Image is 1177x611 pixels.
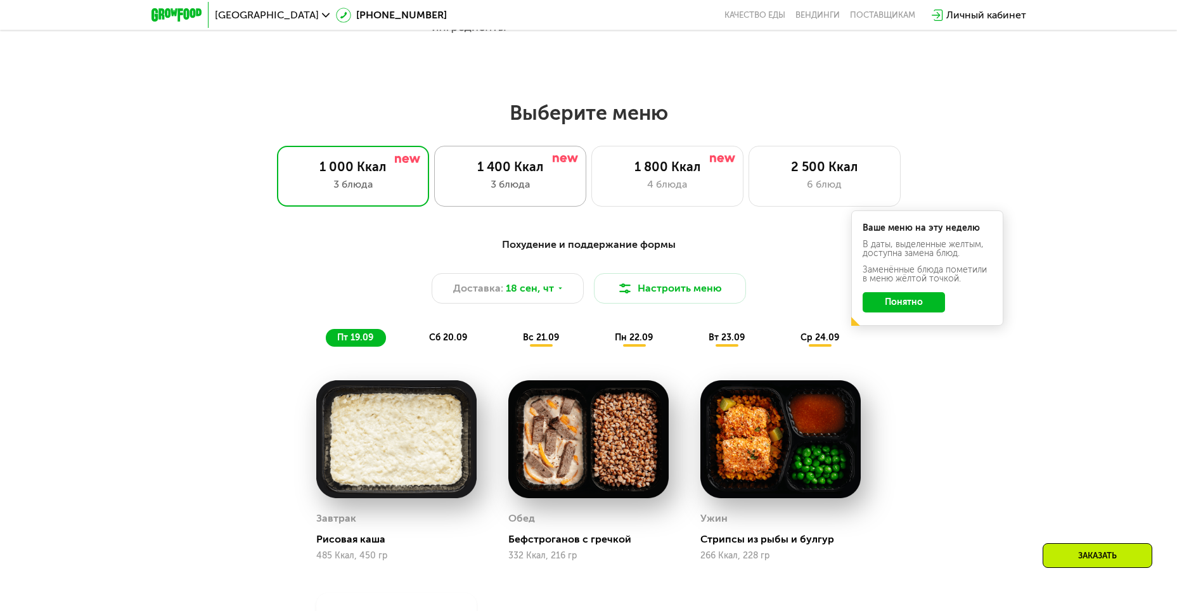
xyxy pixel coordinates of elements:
[447,159,573,174] div: 1 400 Ккал
[214,237,964,253] div: Похудение и поддержание формы
[863,266,992,283] div: Заменённые блюда пометили в меню жёлтой точкой.
[700,509,728,528] div: Ужин
[615,332,653,343] span: пн 22.09
[453,281,503,296] span: Доставка:
[605,177,730,192] div: 4 блюда
[863,224,992,233] div: Ваше меню на эту неделю
[316,533,487,546] div: Рисовая каша
[801,332,839,343] span: ср 24.09
[709,332,745,343] span: вт 23.09
[863,292,945,312] button: Понятно
[946,8,1026,23] div: Личный кабинет
[41,100,1136,125] h2: Выберите меню
[700,533,871,546] div: Стрипсы из рыбы и булгур
[316,551,477,561] div: 485 Ккал, 450 гр
[605,159,730,174] div: 1 800 Ккал
[1043,543,1152,568] div: Заказать
[594,273,746,304] button: Настроить меню
[290,177,416,192] div: 3 блюда
[429,332,467,343] span: сб 20.09
[508,533,679,546] div: Бефстроганов с гречкой
[523,332,559,343] span: вс 21.09
[316,509,356,528] div: Завтрак
[336,8,447,23] a: [PHONE_NUMBER]
[506,281,554,296] span: 18 сен, чт
[508,551,669,561] div: 332 Ккал, 216 гр
[290,159,416,174] div: 1 000 Ккал
[447,177,573,192] div: 3 блюда
[724,10,785,20] a: Качество еды
[337,332,373,343] span: пт 19.09
[850,10,915,20] div: поставщикам
[762,159,887,174] div: 2 500 Ккал
[700,551,861,561] div: 266 Ккал, 228 гр
[762,177,887,192] div: 6 блюд
[508,509,535,528] div: Обед
[863,240,992,258] div: В даты, выделенные желтым, доступна замена блюд.
[215,10,319,20] span: [GEOGRAPHIC_DATA]
[795,10,840,20] a: Вендинги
